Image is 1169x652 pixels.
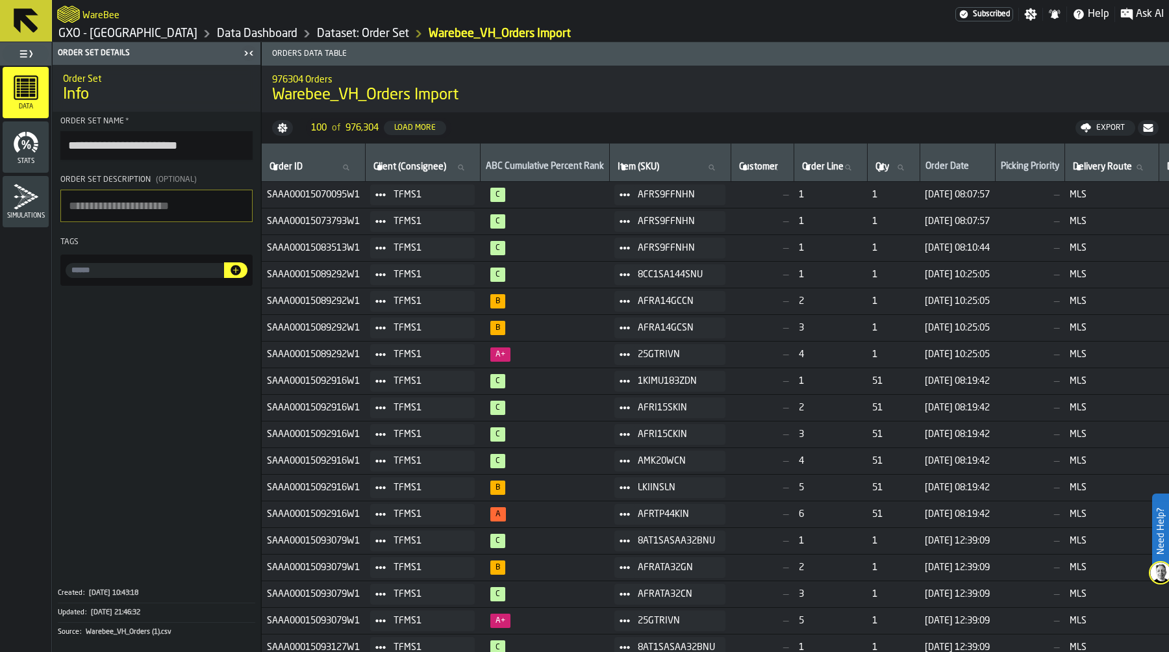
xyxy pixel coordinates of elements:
[925,243,990,253] span: [DATE] 08:10:44
[1070,562,1153,573] span: MLS
[267,429,360,440] span: SAAA00015092916W1
[736,270,788,280] span: —
[490,347,510,362] span: 44%
[490,321,505,335] span: 94%
[925,562,990,573] span: [DATE] 12:39:09
[394,296,464,307] span: TFMS1
[60,131,253,160] input: button-toolbar-Order Set Name
[1000,562,1059,573] span: —
[736,429,788,440] span: —
[1115,6,1169,22] label: button-toggle-Ask AI
[1070,159,1153,176] input: label
[490,427,505,442] span: 97%
[58,27,197,41] a: link-to-/wh/i/a3c616c1-32a4-47e6-8ca0-af4465b04030
[925,536,990,546] span: [DATE] 12:39:09
[925,616,990,626] span: [DATE] 12:39:09
[872,403,914,413] span: 51
[638,483,715,493] span: LKIINSLN
[799,483,862,493] span: 5
[490,268,505,282] span: 99%
[394,429,464,440] span: TFMS1
[925,190,990,200] span: [DATE] 08:07:57
[85,608,86,617] span: :
[58,608,90,617] div: Updated
[394,616,464,626] span: TFMS1
[799,296,862,307] span: 2
[1070,216,1153,227] span: MLS
[799,562,862,573] span: 2
[3,158,49,165] span: Stats
[1000,190,1059,200] span: —
[60,190,253,222] textarea: Order Set Description(Optional)
[799,429,862,440] span: 3
[638,589,715,599] span: AFRATA32CN
[490,214,505,229] span: 100%
[156,176,197,184] span: (Optional)
[53,42,260,65] header: Order Set details
[1000,323,1059,333] span: —
[267,190,360,200] span: SAAA00015070095W1
[262,66,1169,112] div: title-Warebee_VH_Orders Import
[925,403,990,413] span: [DATE] 08:19:42
[1000,270,1059,280] span: —
[1000,589,1059,599] span: —
[736,536,788,546] span: —
[490,534,505,548] span: 95%
[802,162,844,172] span: label
[82,8,119,21] h2: Sub Title
[490,294,505,308] span: 94%
[60,176,151,184] span: Order Set Description
[490,587,505,601] span: 97%
[872,243,914,253] span: 1
[925,589,990,599] span: [DATE] 12:39:09
[332,123,340,133] span: of
[1070,616,1153,626] span: MLS
[394,509,464,520] span: TFMS1
[89,589,138,597] span: [DATE] 10:43:18
[490,481,505,495] span: 89%
[1138,120,1159,136] button: button-
[63,84,89,105] span: Info
[1070,509,1153,520] span: MLS
[736,483,788,493] span: —
[58,584,255,603] button: Created:[DATE] 10:43:18
[1019,8,1042,21] label: button-toggle-Settings
[736,616,788,626] span: —
[224,262,247,278] button: button-
[1070,323,1153,333] span: MLS
[394,536,464,546] span: TFMS1
[267,349,360,360] span: SAAA00015089292W1
[1000,296,1059,307] span: —
[955,7,1013,21] a: link-to-/wh/i/a3c616c1-32a4-47e6-8ca0-af4465b04030/settings/billing
[736,589,788,599] span: —
[394,403,464,413] span: TFMS1
[736,216,788,227] span: —
[58,584,255,603] div: KeyValueItem-Created
[394,562,464,573] span: TFMS1
[394,190,464,200] span: TFMS1
[799,456,862,466] span: 4
[925,296,990,307] span: [DATE] 10:25:05
[311,123,327,133] span: 100
[925,323,990,333] span: [DATE] 10:25:05
[490,454,505,468] span: 99%
[736,403,788,413] span: —
[799,616,862,626] span: 5
[799,159,862,176] input: label
[736,243,788,253] span: —
[1070,536,1153,546] span: MLS
[490,188,505,202] span: 100%
[736,562,788,573] span: —
[394,376,464,386] span: TFMS1
[66,263,224,278] label: input-value-
[371,159,475,176] input: label
[638,296,715,307] span: AFRA14GCCN
[872,536,914,546] span: 1
[3,212,49,219] span: Simulations
[1000,456,1059,466] span: —
[267,243,360,253] span: SAAA00015083513W1
[58,628,84,636] div: Source
[872,616,914,626] span: 1
[1067,6,1114,22] label: button-toggle-Help
[1043,8,1066,21] label: button-toggle-Notifications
